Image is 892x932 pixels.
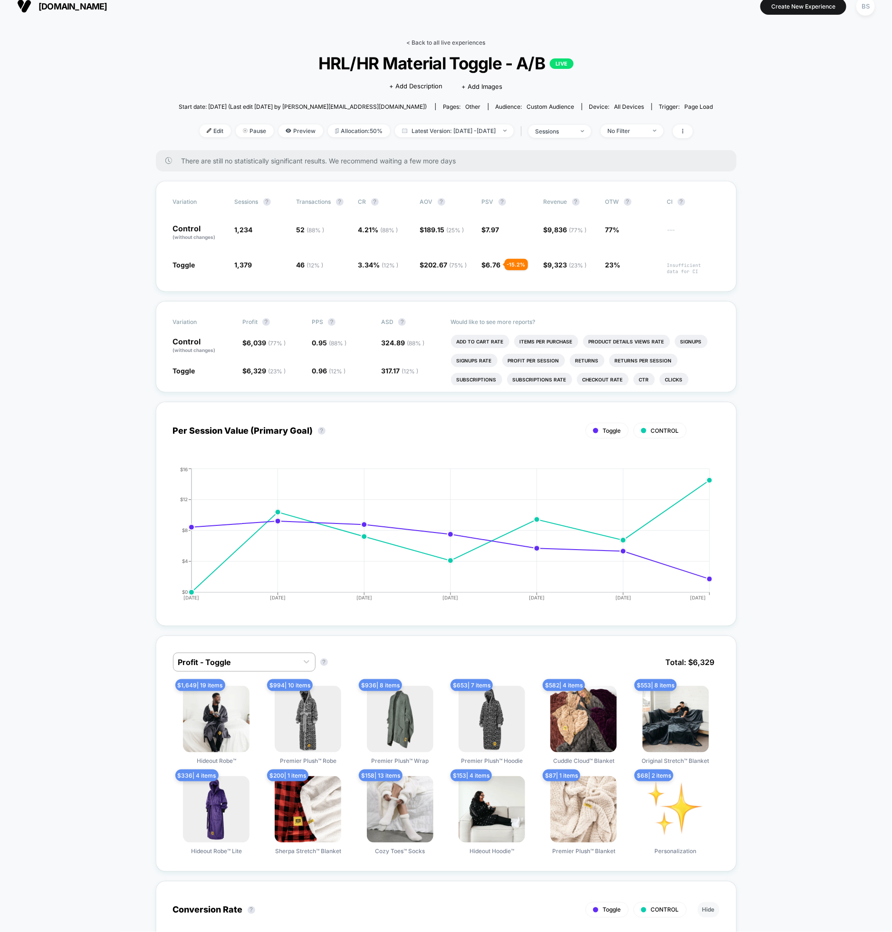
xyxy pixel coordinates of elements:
[698,902,719,918] button: Hide
[615,595,631,600] tspan: [DATE]
[307,227,325,234] span: ( 88 % )
[659,103,713,110] div: Trigger:
[173,318,225,326] span: Variation
[424,261,467,269] span: 202.67
[402,128,407,133] img: calendar
[461,757,523,764] span: Premier Plush™ Hoodie
[328,318,336,326] button: ?
[200,124,231,137] span: Edit
[375,847,425,855] span: Cozy Toes™ Socks
[179,103,427,110] span: Start date: [DATE] (Last edit [DATE] by [PERSON_NAME][EMAIL_ADDRESS][DOMAIN_NAME])
[544,226,587,234] span: $
[550,686,617,752] img: Cuddle Cloud™ Blanket
[634,679,677,691] span: $ 553 | 8 items
[514,335,578,348] li: Items Per Purchase
[653,130,656,132] img: end
[358,226,398,234] span: 4.21 %
[643,686,709,752] img: Original Stretch™ Blanket
[569,227,587,234] span: ( 77 % )
[486,226,499,234] span: 7.97
[173,261,195,269] span: Toggle
[527,103,575,110] span: Custom Audience
[605,198,658,206] span: OTW
[263,198,271,206] button: ?
[236,124,274,137] span: Pause
[643,776,709,843] img: Personalization
[307,262,324,269] span: ( 12 % )
[570,354,604,367] li: Returns
[184,595,200,600] tspan: [DATE]
[634,770,673,781] span: $ 68 | 2 items
[173,367,195,375] span: Toggle
[191,847,242,855] span: Hideout Robe™ Lite
[335,128,339,133] img: rebalance
[577,373,629,386] li: Checkout Rate
[382,262,399,269] span: ( 12 % )
[371,198,379,206] button: ?
[496,103,575,110] div: Audience:
[381,318,393,325] span: ASD
[660,373,689,386] li: Clicks
[529,595,545,600] tspan: [DATE]
[603,906,621,913] span: Toggle
[280,757,336,764] span: Premier Plush™ Robe
[482,261,501,269] span: $
[462,83,503,90] span: + Add Images
[624,198,632,206] button: ?
[503,130,507,132] img: end
[381,227,398,234] span: ( 88 % )
[297,261,324,269] span: 46
[329,340,346,347] span: ( 88 % )
[543,679,585,691] span: $ 582 | 4 items
[583,335,670,348] li: Product Details Views Rate
[667,198,719,206] span: CI
[451,318,719,325] p: Would like to see more reports?
[420,261,467,269] span: $
[247,339,286,347] span: 6,039
[499,198,506,206] button: ?
[548,226,587,234] span: 9,836
[390,82,443,91] span: + Add Description
[651,427,679,434] span: CONTROL
[398,318,406,326] button: ?
[173,198,225,206] span: Variation
[359,679,402,691] span: $ 936 | 8 items
[543,770,580,781] span: $ 87 | 1 items
[328,124,390,137] span: Allocation: 50%
[572,198,580,206] button: ?
[183,776,249,843] img: Hideout Robe™ Lite
[358,261,399,269] span: 3.34 %
[450,262,467,269] span: ( 75 % )
[451,354,498,367] li: Signups Rate
[182,527,188,533] tspan: $8
[312,318,323,325] span: PPS
[175,679,225,691] span: $ 1,649 | 19 items
[247,367,286,375] span: 6,329
[180,466,188,472] tspan: $16
[38,1,107,11] span: [DOMAIN_NAME]
[505,259,528,270] div: - 15.2 %
[691,595,706,600] tspan: [DATE]
[207,128,211,133] img: edit
[466,103,481,110] span: other
[173,338,233,354] p: Control
[459,776,525,843] img: Hideout Hoodie™
[470,847,514,855] span: Hideout Hoodie™
[268,340,286,347] span: ( 77 % )
[173,234,216,240] span: (without changes)
[482,198,494,205] span: PSV
[243,128,248,133] img: end
[235,226,253,234] span: 1,234
[297,226,325,234] span: 52
[603,427,621,434] span: Toggle
[358,198,366,205] span: CR
[175,770,219,781] span: $ 336 | 4 items
[205,53,686,73] span: HRL/HR Material Toggle - A/B
[518,124,528,138] span: |
[318,427,326,435] button: ?
[367,776,433,843] img: Cozy Toes™ Socks
[609,354,678,367] li: Returns Per Session
[685,103,713,110] span: Page Load
[312,367,345,375] span: 0.96
[655,847,697,855] span: Personalization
